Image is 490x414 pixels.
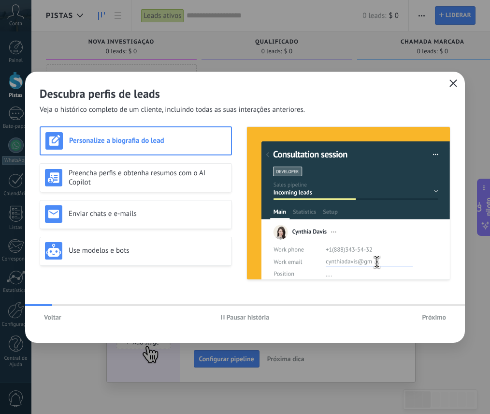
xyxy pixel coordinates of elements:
[44,313,61,322] font: Voltar
[216,310,274,324] button: Pausar história
[69,209,137,218] font: Enviar chats e e-mails
[422,313,446,322] font: Próximo
[418,310,450,324] button: Próximo
[69,246,130,255] font: Use modelos e bots
[69,169,205,187] font: Preencha perfis e obtenha resumos com o AI Copilot
[40,310,66,324] button: Voltar
[40,86,160,101] font: Descubra perfis de leads
[40,105,305,114] font: Veja o histórico completo de um cliente, incluindo todas as suas interações anteriores.
[227,313,270,322] font: Pausar história
[69,136,164,145] font: Personalize a biografia do lead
